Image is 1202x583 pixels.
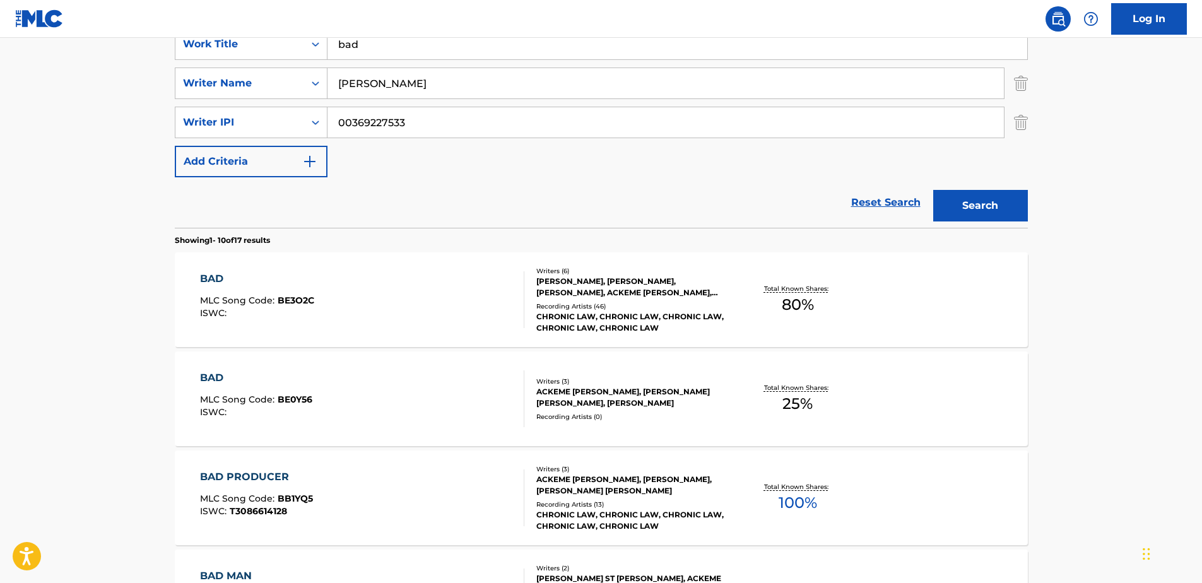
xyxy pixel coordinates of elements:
[200,307,230,319] span: ISWC :
[200,493,278,504] span: MLC Song Code :
[536,500,727,509] div: Recording Artists ( 13 )
[230,505,287,517] span: T3086614128
[200,469,313,485] div: BAD PRODUCER
[175,235,270,246] p: Showing 1 - 10 of 17 results
[200,370,312,386] div: BAD
[1143,535,1150,573] div: Drag
[200,394,278,405] span: MLC Song Code :
[933,190,1028,221] button: Search
[764,284,832,293] p: Total Known Shares:
[536,311,727,334] div: CHRONIC LAW, CHRONIC LAW, CHRONIC LAW, CHRONIC LAW, CHRONIC LAW
[175,146,327,177] button: Add Criteria
[779,492,817,514] span: 100 %
[536,377,727,386] div: Writers ( 3 )
[175,351,1028,446] a: BADMLC Song Code:BE0Y56ISWC:Writers (3)ACKEME [PERSON_NAME], [PERSON_NAME] [PERSON_NAME], [PERSON...
[536,509,727,532] div: CHRONIC LAW, CHRONIC LAW, CHRONIC LAW, CHRONIC LAW, CHRONIC LAW
[183,37,297,52] div: Work Title
[278,493,313,504] span: BB1YQ5
[1046,6,1071,32] a: Public Search
[200,295,278,306] span: MLC Song Code :
[302,154,317,169] img: 9d2ae6d4665cec9f34b9.svg
[183,115,297,130] div: Writer IPI
[1014,68,1028,99] img: Delete Criterion
[764,482,832,492] p: Total Known Shares:
[536,412,727,421] div: Recording Artists ( 0 )
[536,302,727,311] div: Recording Artists ( 46 )
[536,464,727,474] div: Writers ( 3 )
[1083,11,1099,26] img: help
[782,293,814,316] span: 80 %
[1078,6,1104,32] div: Help
[200,271,314,286] div: BAD
[175,450,1028,545] a: BAD PRODUCERMLC Song Code:BB1YQ5ISWC:T3086614128Writers (3)ACKEME [PERSON_NAME], [PERSON_NAME], [...
[200,505,230,517] span: ISWC :
[536,474,727,497] div: ACKEME [PERSON_NAME], [PERSON_NAME], [PERSON_NAME] [PERSON_NAME]
[183,76,297,91] div: Writer Name
[200,406,230,418] span: ISWC :
[278,295,314,306] span: BE3O2C
[764,383,832,392] p: Total Known Shares:
[1014,107,1028,138] img: Delete Criterion
[175,252,1028,347] a: BADMLC Song Code:BE3O2CISWC:Writers (6)[PERSON_NAME], [PERSON_NAME], [PERSON_NAME], ACKEME [PERSO...
[1139,522,1202,583] iframe: Chat Widget
[536,266,727,276] div: Writers ( 6 )
[536,563,727,573] div: Writers ( 2 )
[782,392,813,415] span: 25 %
[1051,11,1066,26] img: search
[278,394,312,405] span: BE0Y56
[15,9,64,28] img: MLC Logo
[536,386,727,409] div: ACKEME [PERSON_NAME], [PERSON_NAME] [PERSON_NAME], [PERSON_NAME]
[536,276,727,298] div: [PERSON_NAME], [PERSON_NAME], [PERSON_NAME], ACKEME [PERSON_NAME], [PERSON_NAME], INCONNU COMPOSI...
[1111,3,1187,35] a: Log In
[845,189,927,216] a: Reset Search
[175,28,1028,228] form: Search Form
